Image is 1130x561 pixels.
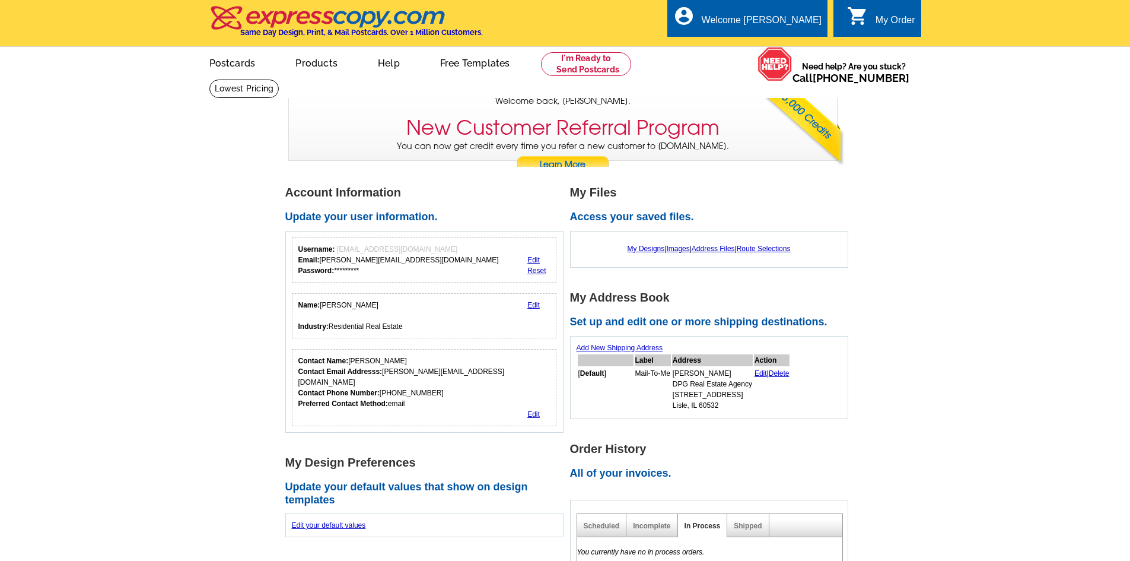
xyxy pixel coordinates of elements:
[577,548,705,556] em: You currently have no in process orders.
[769,369,790,378] a: Delete
[570,443,855,455] h1: Order History
[292,349,557,426] div: Who should we contact regarding order issues?
[190,48,275,76] a: Postcards
[635,367,671,411] td: Mail-To-Me
[359,48,419,76] a: Help
[298,322,329,331] strong: Industry:
[685,522,721,530] a: In Process
[672,367,753,411] td: [PERSON_NAME] DPG Real Estate Agency [STREET_ADDRESS] Lisle, IL 60532
[757,47,792,81] img: help
[298,244,499,276] div: [PERSON_NAME][EMAIL_ADDRESS][DOMAIN_NAME] *********
[570,211,855,224] h2: Access your saved files.
[285,211,570,224] h2: Update your user information.
[285,186,570,199] h1: Account Information
[527,256,540,264] a: Edit
[298,256,320,264] strong: Email:
[847,13,915,28] a: shopping_cart My Order
[298,367,383,376] strong: Contact Email Addresss:
[737,245,791,253] a: Route Selections
[755,369,767,378] a: Edit
[628,245,665,253] a: My Designs
[813,72,909,84] a: [PHONE_NUMBER]
[292,521,366,530] a: Edit your default values
[285,457,570,469] h1: My Design Preferences
[577,344,663,352] a: Add New Shipping Address
[421,48,529,76] a: Free Templates
[337,245,457,253] span: [EMAIL_ADDRESS][DOMAIN_NAME]
[570,186,855,199] h1: My Files
[754,367,790,411] td: |
[672,354,753,366] th: Address
[570,316,855,329] h2: Set up and edit one or more shipping destinations.
[527,410,540,419] a: Edit
[666,245,689,253] a: Images
[702,15,822,31] div: Welcome [PERSON_NAME]
[298,400,388,408] strong: Preferred Contact Method:
[298,300,403,332] div: [PERSON_NAME] Residential Real Estate
[298,389,380,397] strong: Contact Phone Number:
[580,369,604,378] b: Default
[240,28,483,37] h4: Same Day Design, Print, & Mail Postcards. Over 1 Million Customers.
[285,481,570,506] h2: Update your default values that show on design templates
[298,301,320,309] strong: Name:
[292,293,557,338] div: Your personal details.
[792,72,909,84] span: Call
[292,237,557,283] div: Your login information.
[289,140,837,174] p: You can now get credit every time you refer a new customer to [DOMAIN_NAME].
[847,5,868,27] i: shopping_cart
[570,291,855,304] h1: My Address Book
[209,14,483,37] a: Same Day Design, Print, & Mail Postcards. Over 1 Million Customers.
[276,48,356,76] a: Products
[692,245,735,253] a: Address Files
[570,467,855,480] h2: All of your invoices.
[527,301,540,309] a: Edit
[516,156,610,174] a: Learn More
[754,354,790,366] th: Action
[792,61,915,84] span: Need help? Are you stuck?
[734,522,762,530] a: Shipped
[298,356,550,409] div: [PERSON_NAME] [PERSON_NAME][EMAIL_ADDRESS][DOMAIN_NAME] [PHONE_NUMBER] email
[298,267,335,275] strong: Password:
[635,354,671,366] th: Label
[578,367,634,411] td: [ ]
[577,237,842,260] div: | | |
[495,95,631,107] span: Welcome back, [PERSON_NAME].
[527,267,546,275] a: Reset
[584,522,620,530] a: Scheduled
[298,357,349,365] strong: Contact Name:
[298,245,335,253] strong: Username:
[876,15,915,31] div: My Order
[633,522,670,530] a: Incomplete
[673,5,695,27] i: account_circle
[406,116,720,140] h3: New Customer Referral Program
